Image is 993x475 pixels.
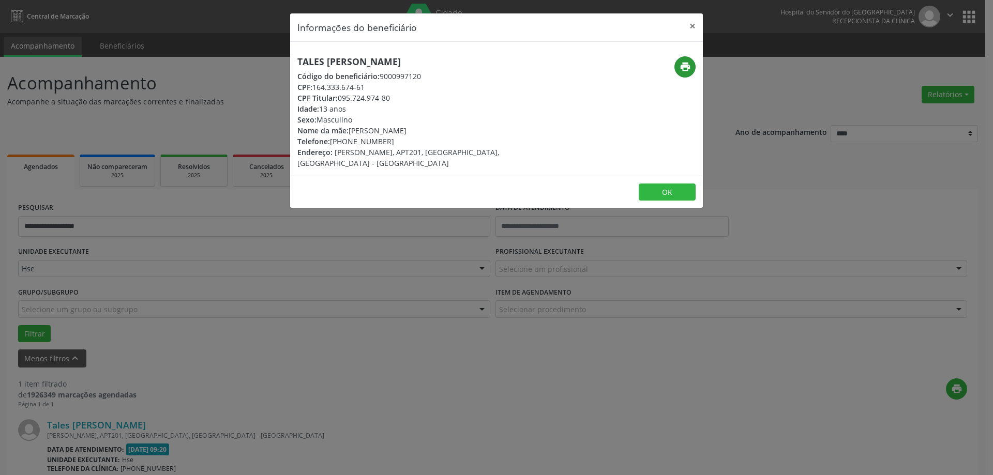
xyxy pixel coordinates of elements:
[297,147,333,157] span: Endereço:
[639,183,696,201] button: OK
[297,136,330,146] span: Telefone:
[297,82,312,92] span: CPF:
[297,82,558,93] div: 164.333.674-61
[297,125,558,136] div: [PERSON_NAME]
[297,115,317,125] span: Sexo:
[297,147,499,168] span: [PERSON_NAME], APT201, [GEOGRAPHIC_DATA], [GEOGRAPHIC_DATA] - [GEOGRAPHIC_DATA]
[674,56,696,78] button: print
[682,13,703,39] button: Close
[297,21,417,34] h5: Informações do beneficiário
[297,71,558,82] div: 9000997120
[297,104,319,114] span: Idade:
[297,56,558,67] h5: Tales [PERSON_NAME]
[297,93,558,103] div: 095.724.974-80
[297,126,349,135] span: Nome da mãe:
[297,114,558,125] div: Masculino
[680,61,691,72] i: print
[297,93,338,103] span: CPF Titular:
[297,136,558,147] div: [PHONE_NUMBER]
[297,103,558,114] div: 13 anos
[297,71,380,81] span: Código do beneficiário:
